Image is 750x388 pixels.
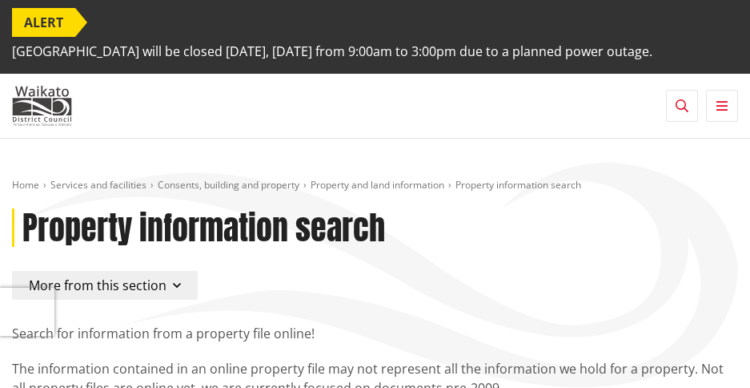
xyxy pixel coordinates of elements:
[22,208,385,247] h1: Property information search
[158,178,299,192] a: Consents, building and property
[50,178,146,192] a: Services and facilities
[12,178,39,192] a: Home
[29,277,166,294] span: More from this section
[12,179,738,192] nav: breadcrumb
[12,37,652,66] span: [GEOGRAPHIC_DATA] will be closed [DATE], [DATE] from 9:00am to 3:00pm due to a planned power outage.
[12,324,738,343] p: Search for information from a property file online!
[455,178,581,192] span: Property information search
[12,8,75,37] span: ALERT
[12,271,198,300] button: More from this section
[676,321,734,378] iframe: Messenger Launcher
[311,178,444,192] a: Property and land information
[12,86,72,126] img: Waikato District Council - Te Kaunihera aa Takiwaa o Waikato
